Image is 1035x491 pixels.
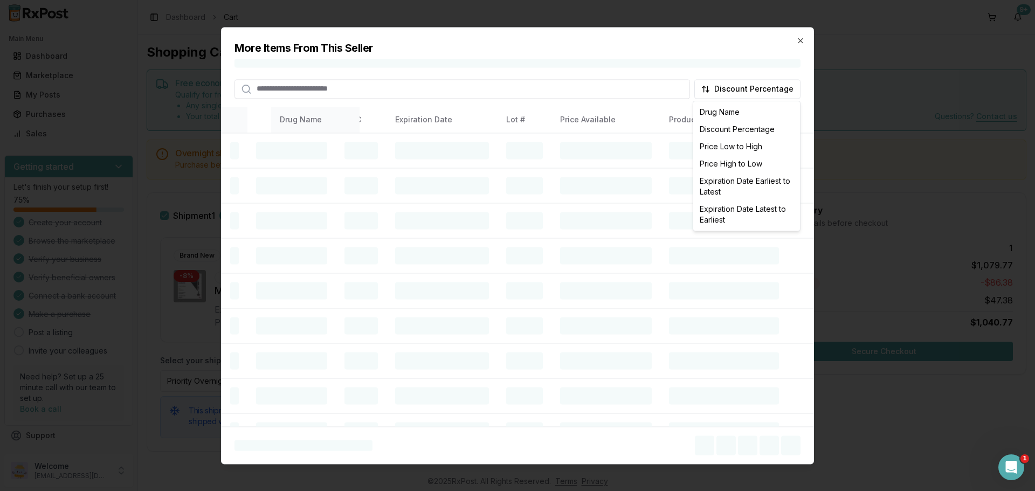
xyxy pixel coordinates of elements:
[1020,454,1029,463] span: 1
[695,121,798,138] div: Discount Percentage
[695,103,798,121] div: Drug Name
[998,454,1024,480] iframe: Intercom live chat
[695,172,798,200] div: Expiration Date Earliest to Latest
[695,155,798,172] div: Price High to Low
[695,138,798,155] div: Price Low to High
[695,200,798,229] div: Expiration Date Latest to Earliest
